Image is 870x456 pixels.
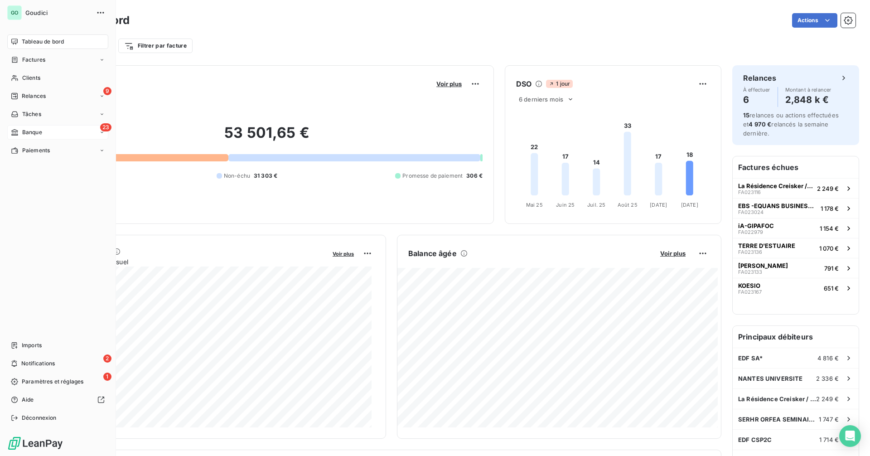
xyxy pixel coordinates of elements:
span: SERHR ORFEA SEMINAIRES [738,416,819,423]
span: 1 154 € [820,225,839,232]
h6: DSO [516,78,532,89]
span: Paramètres et réglages [22,378,83,386]
span: Notifications [21,359,55,368]
button: Voir plus [657,249,688,257]
button: Voir plus [330,249,357,257]
span: FA022979 [738,229,763,235]
span: 1 070 € [819,245,839,252]
span: Tableau de bord [22,38,64,46]
div: GO [7,5,22,20]
span: EDF SA* [738,354,763,362]
h6: Factures échues [733,156,859,178]
span: 4 816 € [817,354,839,362]
span: Banque [22,128,42,136]
span: Non-échu [224,172,250,180]
span: Montant à relancer [785,87,831,92]
tspan: Juin 25 [556,202,575,208]
span: Imports [22,341,42,349]
span: NANTES UNIVERSITE [738,375,803,382]
span: La Résidence Creisker / CRT Loire Littoral [738,395,816,403]
span: 306 € [466,172,483,180]
span: Clients [22,74,40,82]
span: La Résidence Creisker / CRT Loire Littoral [738,182,813,189]
span: KOESIO [738,282,760,289]
button: Voir plus [434,80,464,88]
span: 31 303 € [254,172,277,180]
span: FA023136 [738,249,762,255]
span: 6 derniers mois [519,96,563,103]
button: [PERSON_NAME]FA023133791 € [733,258,859,278]
span: Tâches [22,110,41,118]
span: 791 € [824,265,839,272]
button: KOESIOFA023167651 € [733,278,859,298]
h6: Principaux débiteurs [733,326,859,348]
span: Relances [22,92,46,100]
button: Actions [792,13,837,28]
span: FA023167 [738,289,762,295]
button: iA-GIPAFOCFA0229791 154 € [733,218,859,238]
span: 2 249 € [817,185,839,192]
tspan: Mai 25 [526,202,543,208]
span: 9 [103,87,111,95]
span: iA-GIPAFOC [738,222,774,229]
img: Logo LeanPay [7,436,63,451]
span: Goudici [25,9,91,16]
h4: 6 [743,92,770,107]
span: Chiffre d'affaires mensuel [51,257,326,267]
span: 2 336 € [816,375,839,382]
a: Aide [7,393,108,407]
h6: Relances [743,73,776,83]
span: Factures [22,56,45,64]
span: FA023133 [738,269,762,275]
tspan: Juil. 25 [587,202,605,208]
span: 23 [100,123,111,131]
span: FA023116 [738,189,761,195]
span: Promesse de paiement [402,172,463,180]
button: EBS -EQUANS BUSINESS SUPPORTFA0230241 178 € [733,198,859,218]
span: 1 714 € [819,436,839,443]
span: [PERSON_NAME] [738,262,788,269]
button: TERRE D'ESTUAIREFA0231361 070 € [733,238,859,258]
h6: Balance âgée [408,248,457,259]
span: Voir plus [333,251,354,257]
button: La Résidence Creisker / CRT Loire LittoralFA0231162 249 € [733,178,859,198]
span: Voir plus [660,250,686,257]
span: Paiements [22,146,50,155]
span: À effectuer [743,87,770,92]
h2: 53 501,65 € [51,124,483,151]
span: EDF CSP2C [738,436,772,443]
span: 651 € [824,285,839,292]
span: 1 178 € [821,205,839,212]
h4: 2,848 k € [785,92,831,107]
span: TERRE D'ESTUAIRE [738,242,795,249]
button: Filtrer par facture [118,39,193,53]
span: 2 249 € [816,395,839,403]
span: 4 970 € [749,121,771,128]
span: 2 [103,354,111,363]
span: Voir plus [436,80,462,87]
span: relances ou actions effectuées et relancés la semaine dernière. [743,112,839,137]
span: Déconnexion [22,414,57,422]
span: FA023024 [738,209,764,215]
span: 1 jour [546,80,573,88]
span: Aide [22,396,34,404]
tspan: [DATE] [650,202,667,208]
tspan: [DATE] [681,202,698,208]
span: EBS -EQUANS BUSINESS SUPPORT [738,202,817,209]
span: 1 [103,373,111,381]
span: 15 [743,112,749,119]
div: Open Intercom Messenger [839,425,861,447]
tspan: Août 25 [618,202,638,208]
span: 1 747 € [819,416,839,423]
